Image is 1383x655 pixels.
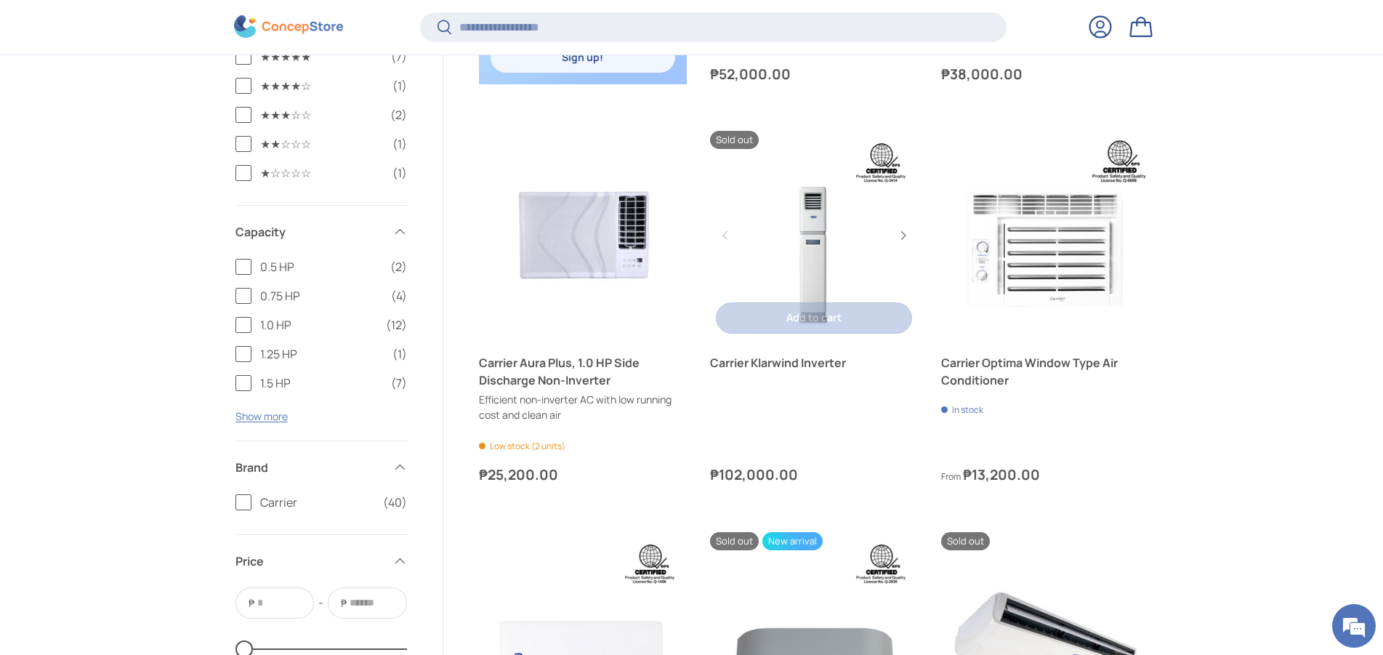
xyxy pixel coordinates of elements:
[235,223,384,241] span: Capacity
[491,42,675,73] a: Sign up!
[339,595,348,611] span: ₱
[479,131,687,339] a: Carrier Aura Plus, 1.0 HP Side Discharge Non-Inverter
[260,135,384,153] span: ★★☆☆☆
[386,316,407,334] span: (12)
[392,164,407,182] span: (1)
[941,131,1149,339] a: Carrier Optima Window Type Air Conditioner
[391,287,407,305] span: (4)
[710,354,918,371] a: Carrier Klarwind Inverter
[318,594,323,611] span: -
[235,552,384,570] span: Price
[392,135,407,153] span: (1)
[710,131,759,149] span: Sold out
[234,16,343,39] img: ConcepStore
[235,409,288,423] button: Show more
[260,106,382,124] span: ★★★☆☆
[786,310,842,324] span: Add to cart
[235,206,407,258] summary: Capacity
[392,345,407,363] span: (1)
[941,532,990,550] span: Sold out
[392,77,407,95] span: (1)
[260,164,384,182] span: ★☆☆☆☆
[391,48,407,65] span: (7)
[710,532,759,550] span: Sold out
[941,354,1149,389] a: Carrier Optima Window Type Air Conditioner
[390,258,407,276] span: (2)
[260,287,382,305] span: 0.75 HP
[260,345,384,363] span: 1.25 HP
[260,48,382,65] span: ★★★★★
[235,441,407,494] summary: Brand
[716,302,912,334] button: Add to cart
[260,77,384,95] span: ★★★★☆
[479,354,687,389] a: Carrier Aura Plus, 1.0 HP Side Discharge Non-Inverter
[260,374,382,392] span: 1.5 HP
[260,258,382,276] span: 0.5 HP
[762,532,823,550] span: New arrival
[383,494,407,511] span: (40)
[260,494,374,511] span: Carrier
[260,316,377,334] span: 1.0 HP
[247,595,256,611] span: ₱
[390,106,407,124] span: (2)
[710,131,918,339] a: Carrier Klarwind Inverter
[235,535,407,587] summary: Price
[235,459,384,476] span: Brand
[391,374,407,392] span: (7)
